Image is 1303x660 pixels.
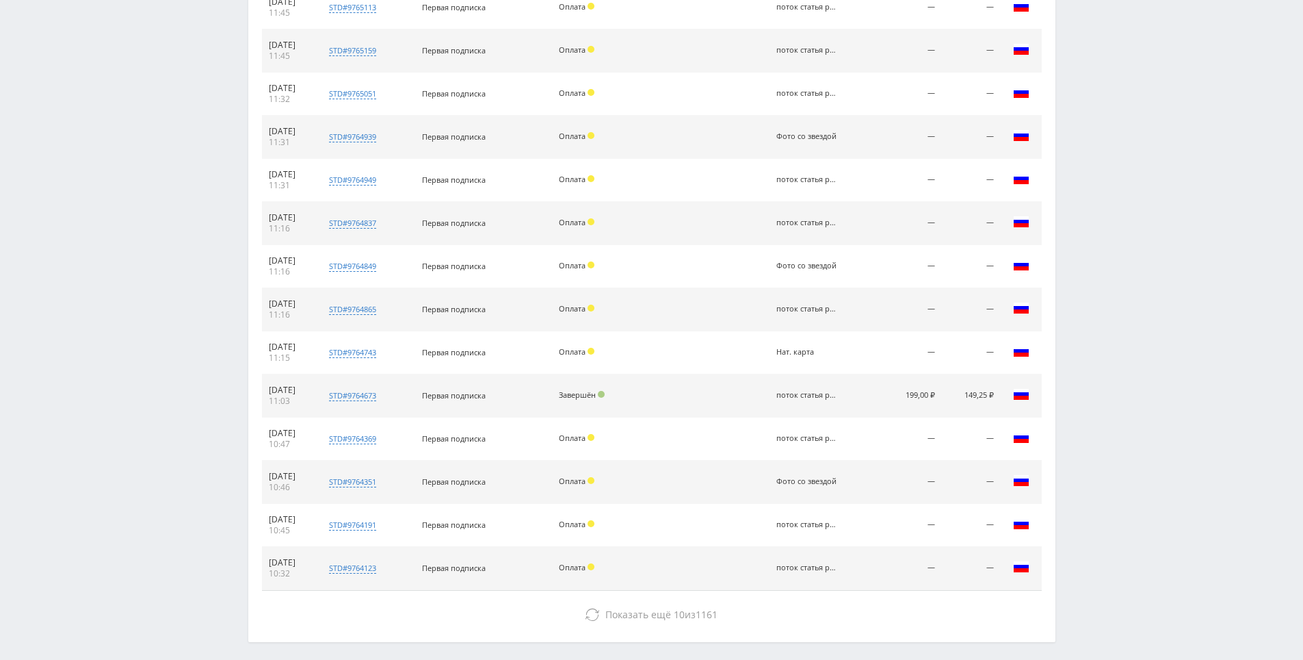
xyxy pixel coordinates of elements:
[422,433,486,444] span: Первая подписка
[329,2,376,13] div: std#9765113
[871,288,943,331] td: —
[588,132,594,139] span: Холд
[674,608,685,621] span: 10
[269,439,310,450] div: 10:47
[1013,343,1029,359] img: rus.png
[329,88,376,99] div: std#9765051
[871,116,943,159] td: —
[588,305,594,312] span: Холд
[942,245,1000,288] td: —
[329,390,376,401] div: std#9764673
[776,3,838,12] div: поток статья рерайт
[269,212,310,223] div: [DATE]
[269,309,310,320] div: 11:16
[559,131,585,141] span: Оплата
[269,8,310,18] div: 11:45
[422,477,486,487] span: Первая подписка
[269,94,310,105] div: 11:32
[776,175,838,184] div: поток статья рерайт
[871,418,943,461] td: —
[776,46,838,55] div: поток статья рерайт
[588,262,594,268] span: Холд
[269,568,310,579] div: 10:32
[588,520,594,527] span: Холд
[1013,516,1029,532] img: rus.png
[329,563,376,574] div: std#9764123
[942,159,1000,202] td: —
[588,3,594,10] span: Холд
[422,2,486,12] span: Первая подписка
[871,504,943,547] td: —
[269,557,310,568] div: [DATE]
[329,131,376,142] div: std#9764939
[776,520,838,529] div: поток статья рерайт
[942,418,1000,461] td: —
[588,348,594,355] span: Холд
[559,346,585,357] span: Оплата
[269,266,310,277] div: 11:16
[329,433,376,444] div: std#9764369
[269,51,310,62] div: 11:45
[1013,41,1029,58] img: rus.png
[588,434,594,441] span: Холд
[588,175,594,182] span: Холд
[1013,127,1029,144] img: rus.png
[942,288,1000,331] td: —
[269,169,310,180] div: [DATE]
[329,520,376,531] div: std#9764191
[1013,559,1029,575] img: rus.png
[871,461,943,504] td: —
[422,45,486,55] span: Первая подписка
[269,180,310,191] div: 11:31
[776,305,838,314] div: поток статья рерайт
[1013,472,1029,489] img: rus.png
[269,83,310,94] div: [DATE]
[871,245,943,288] td: —
[422,520,486,530] span: Первая подписка
[588,46,594,53] span: Холд
[559,390,596,400] span: Завершён
[559,433,585,443] span: Оплата
[269,514,310,525] div: [DATE]
[588,563,594,570] span: Холд
[329,261,376,272] div: std#9764849
[871,331,943,375] td: —
[942,547,1000,590] td: —
[942,29,1000,73] td: —
[269,482,310,493] div: 10:46
[559,303,585,314] span: Оплата
[269,126,310,137] div: [DATE]
[329,347,376,358] div: std#9764743
[422,563,486,573] span: Первая подписка
[1013,84,1029,101] img: rus.png
[262,601,1042,629] button: Показать ещё 10из1161
[605,608,718,621] span: из
[588,89,594,96] span: Холд
[269,40,310,51] div: [DATE]
[942,375,1000,418] td: 149,25 ₽
[871,375,943,418] td: 199,00 ₽
[422,131,486,142] span: Первая подписка
[871,159,943,202] td: —
[871,547,943,590] td: —
[559,562,585,572] span: Оплата
[942,202,1000,245] td: —
[269,353,310,364] div: 11:15
[269,299,310,309] div: [DATE]
[422,261,486,271] span: Первая подписка
[696,608,718,621] span: 1161
[422,347,486,357] span: Первая подписка
[776,434,838,443] div: поток статья рерайт
[776,477,838,486] div: Фото со звездой
[329,218,376,229] div: std#9764837
[1013,429,1029,446] img: rus.png
[559,1,585,12] span: Оплата
[422,218,486,228] span: Первая подписка
[871,202,943,245] td: —
[1013,300,1029,316] img: rus.png
[559,217,585,227] span: Оплата
[776,348,838,357] div: Нат. карта
[329,45,376,56] div: std#9765159
[559,519,585,529] span: Оплата
[605,608,671,621] span: Показать ещё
